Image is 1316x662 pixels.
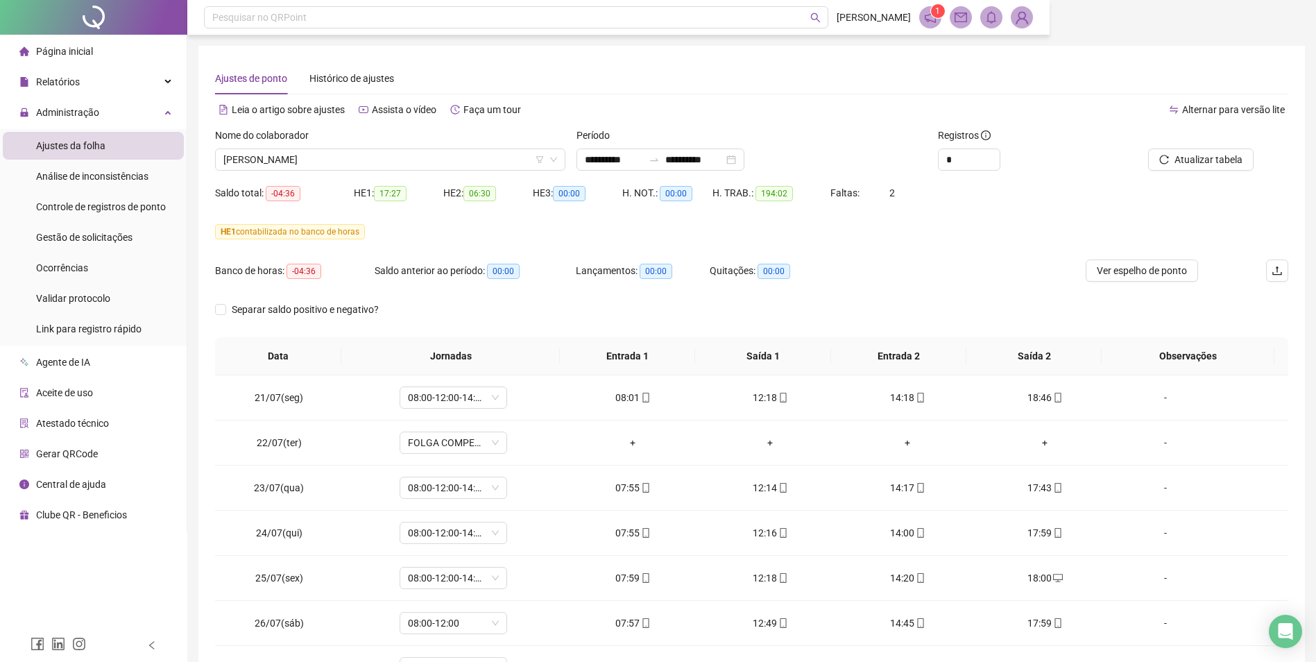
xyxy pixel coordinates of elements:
span: EDSON CLEMENTINO DOS SANTOS [223,149,557,170]
th: Saída 2 [966,337,1102,375]
span: solution [19,418,29,428]
span: mobile [640,393,651,402]
span: 1 [935,6,940,16]
span: Separar saldo positivo e negativo? [226,302,384,317]
span: 00:00 [640,264,672,279]
span: mobile [914,393,925,402]
div: 14:17 [850,480,965,495]
span: home [19,46,29,56]
span: contabilizada no banco de horas [215,224,365,239]
span: 08:00-12:00-14:00-18:00 [408,523,499,543]
span: Atestado técnico [36,418,109,429]
span: 00:00 [487,264,520,279]
span: Relatórios [36,76,80,87]
span: mobile [777,618,788,628]
span: mobile [1052,483,1063,493]
div: 12:18 [712,570,828,586]
span: linkedin [51,637,65,651]
span: bell [985,11,998,24]
span: mobile [914,573,925,583]
span: swap [1169,105,1179,114]
div: 18:00 [987,570,1102,586]
span: Administração [36,107,99,118]
span: desktop [1052,573,1063,583]
div: H. TRAB.: [712,185,830,201]
span: 08:00-12:00 [408,613,499,634]
span: info-circle [19,479,29,489]
span: mobile [914,618,925,628]
span: swap-right [649,154,660,165]
span: mobile [1052,528,1063,538]
span: Controle de registros de ponto [36,201,166,212]
div: - [1125,525,1206,541]
span: 06:30 [463,186,496,201]
span: 194:02 [755,186,793,201]
span: Ocorrências [36,262,88,273]
span: mobile [1052,618,1063,628]
span: mobile [640,528,651,538]
span: Faltas: [830,187,862,198]
span: Link para registro rápido [36,323,142,334]
span: [PERSON_NAME] [837,10,911,25]
div: - [1125,435,1206,450]
div: 07:55 [575,525,690,541]
span: Leia o artigo sobre ajustes [232,104,345,115]
div: HE 2: [443,185,533,201]
span: -04:36 [266,186,300,201]
div: 07:57 [575,616,690,631]
span: search [810,12,821,23]
th: Entrada 2 [831,337,966,375]
span: 21/07(seg) [255,392,303,403]
span: HE 1 [221,227,236,237]
span: 23/07(qua) [254,482,304,493]
span: Registros [938,128,991,143]
button: Atualizar tabela [1148,148,1254,171]
div: 12:18 [712,390,828,405]
span: 22/07(ter) [257,437,302,448]
span: Validar protocolo [36,293,110,304]
span: 25/07(sex) [255,572,303,584]
span: 17:27 [374,186,407,201]
span: 00:00 [553,186,586,201]
span: Página inicial [36,46,93,57]
div: 14:20 [850,570,965,586]
div: Lançamentos: [576,263,710,279]
th: Saída 1 [695,337,830,375]
div: + [712,435,828,450]
span: mobile [640,483,651,493]
span: notification [924,11,937,24]
span: Observações [1113,348,1263,364]
div: 17:59 [987,525,1102,541]
button: Ver espelho de ponto [1086,260,1198,282]
span: 08:00-12:00-14:00-18:00 [408,477,499,498]
span: Aceite de uso [36,387,93,398]
span: Faça um tour [463,104,521,115]
span: 2 [889,187,895,198]
span: Análise de inconsistências [36,171,148,182]
th: Data [215,337,341,375]
div: 14:18 [850,390,965,405]
span: info-circle [981,130,991,140]
div: 17:59 [987,616,1102,631]
span: mobile [914,528,925,538]
th: Observações [1102,337,1274,375]
span: Gerar QRCode [36,448,98,459]
div: - [1125,570,1206,586]
span: gift [19,510,29,520]
span: history [450,105,460,114]
sup: 1 [931,4,945,18]
span: filter [536,155,544,164]
div: 07:59 [575,570,690,586]
span: mobile [777,393,788,402]
div: 17:43 [987,480,1102,495]
div: - [1125,616,1206,631]
span: Gestão de solicitações [36,232,133,243]
label: Período [576,128,619,143]
div: Saldo anterior ao período: [375,263,576,279]
span: facebook [31,637,44,651]
span: FOLGA COMPENSATÓRIA [408,432,499,453]
th: Jornadas [341,337,560,375]
div: + [575,435,690,450]
div: + [987,435,1102,450]
div: Saldo total: [215,185,354,201]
